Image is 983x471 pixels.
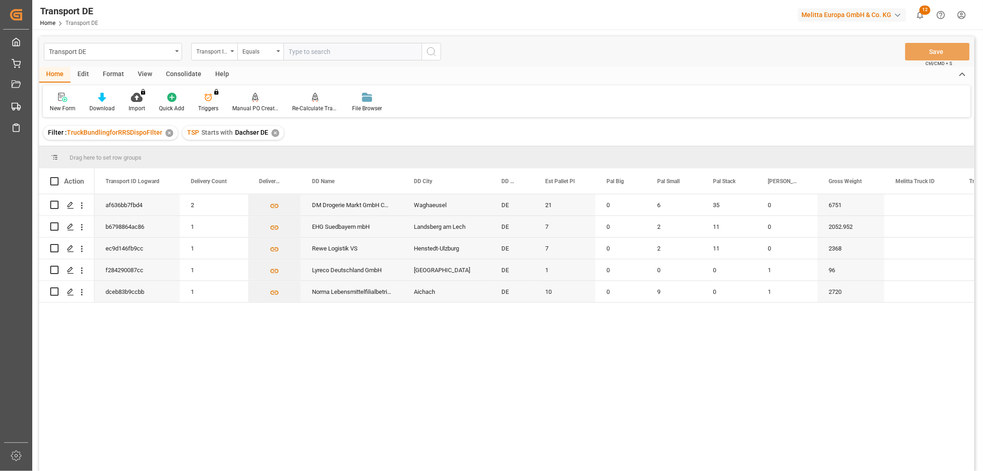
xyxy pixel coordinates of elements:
div: Norma Lebensmittelfilialbetrieb [301,281,403,302]
div: 6 [646,194,702,215]
div: 0 [646,259,702,280]
div: 2368 [818,238,884,259]
div: ✕ [271,129,279,137]
span: Melitta Truck ID [895,178,935,185]
div: Lyreco Deutschland GmbH [301,259,403,280]
span: Starts with [201,129,233,136]
div: 1 [534,259,595,280]
span: Filter : [48,129,67,136]
div: Press SPACE to select this row. [39,194,94,216]
div: Transport ID Logward [196,45,228,56]
div: 0 [702,259,757,280]
div: 2052.952 [818,216,884,237]
div: 2720 [818,281,884,302]
span: Ctrl/CMD + S [925,60,952,67]
button: Save [905,43,970,60]
span: DD City [414,178,432,185]
div: b6798864ac86 [94,216,180,237]
div: Download [89,104,115,113]
div: 1 [757,281,818,302]
div: DE [490,281,534,302]
div: 9 [646,281,702,302]
span: Delivery List [259,178,282,185]
div: Equals [242,45,274,56]
div: 0 [702,281,757,302]
div: ✕ [165,129,173,137]
div: 10 [534,281,595,302]
button: search button [422,43,441,60]
span: 12 [919,6,930,15]
div: Home [39,67,71,83]
div: 0 [757,194,818,215]
span: Delivery Count [191,178,227,185]
div: Help [208,67,236,83]
div: DE [490,259,534,280]
div: 35 [702,194,757,215]
div: 11 [702,216,757,237]
div: DM Drogerie Markt GmbH CO KG [301,194,403,215]
div: f284290087cc [94,259,180,280]
div: Waghaeusel [403,194,490,215]
span: Pal Small [657,178,680,185]
div: DE [490,216,534,237]
button: show 12 new notifications [910,5,930,25]
div: 2 [180,194,248,215]
div: 0 [595,238,646,259]
div: New Form [50,104,76,113]
div: Rewe Logistik VS [301,238,403,259]
span: DD Country [501,178,515,185]
div: Quick Add [159,104,184,113]
div: 2 [646,216,702,237]
div: 0 [757,216,818,237]
div: 0 [595,216,646,237]
span: Drag here to set row groups [70,154,141,161]
div: Re-Calculate Transport Costs [292,104,338,113]
button: Help Center [930,5,951,25]
div: 1 [757,259,818,280]
div: Press SPACE to select this row. [39,259,94,281]
div: 1 [180,238,248,259]
span: DD Name [312,178,335,185]
div: Transport DE [40,4,98,18]
div: DE [490,194,534,215]
button: open menu [237,43,283,60]
span: [PERSON_NAME] [768,178,798,185]
span: Gross Weight [829,178,862,185]
span: Pal Stack [713,178,736,185]
button: open menu [191,43,237,60]
div: 7 [534,238,595,259]
span: TSP [187,129,199,136]
div: Manual PO Creation [232,104,278,113]
div: 2 [646,238,702,259]
div: Henstedt-Ulzburg [403,238,490,259]
span: Transport ID Logward [106,178,159,185]
button: open menu [44,43,182,60]
div: File Browser [352,104,382,113]
button: Melitta Europa GmbH & Co. KG [798,6,910,24]
span: TruckBundlingforRRSDispoFIlter [67,129,162,136]
div: Press SPACE to select this row. [39,238,94,259]
div: Edit [71,67,96,83]
div: Landsberg am Lech [403,216,490,237]
div: [GEOGRAPHIC_DATA] [403,259,490,280]
div: View [131,67,159,83]
a: Home [40,20,55,26]
span: Dachser DE [235,129,268,136]
div: ec9d146fb9cc [94,238,180,259]
span: Pal Big [606,178,624,185]
div: Press SPACE to select this row. [39,281,94,303]
div: 0 [595,194,646,215]
div: 7 [534,216,595,237]
div: 0 [595,281,646,302]
div: 21 [534,194,595,215]
div: EHG Suedbayern mbH [301,216,403,237]
div: Action [64,177,84,185]
div: dceb83b9ccbb [94,281,180,302]
div: DE [490,238,534,259]
div: Transport DE [49,45,172,57]
span: Est Pallet Pl [545,178,575,185]
div: 96 [818,259,884,280]
div: 0 [595,259,646,280]
input: Type to search [283,43,422,60]
div: 0 [757,238,818,259]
